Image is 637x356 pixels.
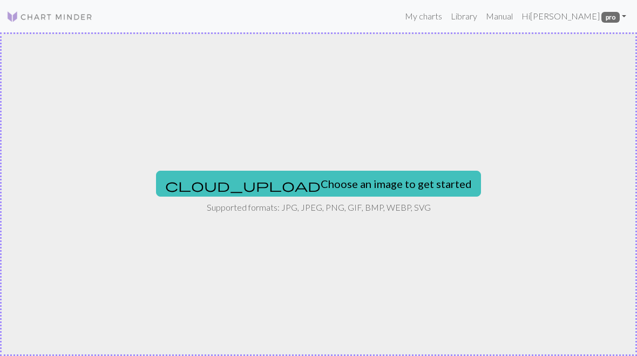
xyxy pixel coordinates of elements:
a: My charts [401,5,446,27]
span: pro [601,12,620,23]
img: Logo [6,10,93,23]
button: Choose an image to get started [156,171,481,197]
p: Supported formats: JPG, JPEG, PNG, GIF, BMP, WEBP, SVG [207,201,431,214]
a: Library [446,5,482,27]
span: cloud_upload [165,178,321,193]
a: Hi[PERSON_NAME] pro [517,5,631,27]
a: Manual [482,5,517,27]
